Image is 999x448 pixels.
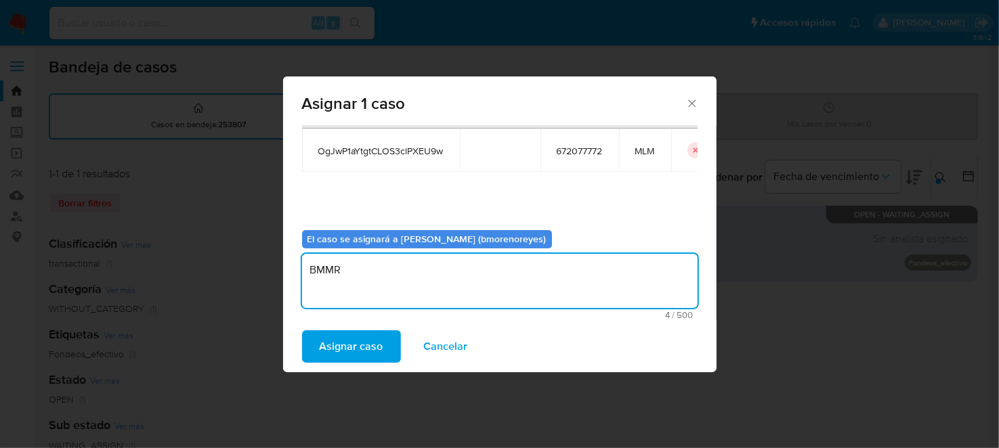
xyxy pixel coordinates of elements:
[302,254,698,308] textarea: BMMR
[283,76,717,372] div: assign-modal
[424,332,468,361] span: Cancelar
[318,145,444,157] span: OgJwP1aYtgtCLOS3clPXEU9w
[302,95,686,112] span: Asignar 1 caso
[320,332,383,361] span: Asignar caso
[406,330,486,363] button: Cancelar
[306,311,694,319] span: Máximo 500 caracteres
[307,232,547,246] b: El caso se asignará a [PERSON_NAME] (bmorenoreyes)
[687,142,704,158] button: icon-button
[302,330,401,363] button: Asignar caso
[557,145,603,157] span: 672077772
[685,97,698,109] button: Cerrar ventana
[635,145,655,157] span: MLM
